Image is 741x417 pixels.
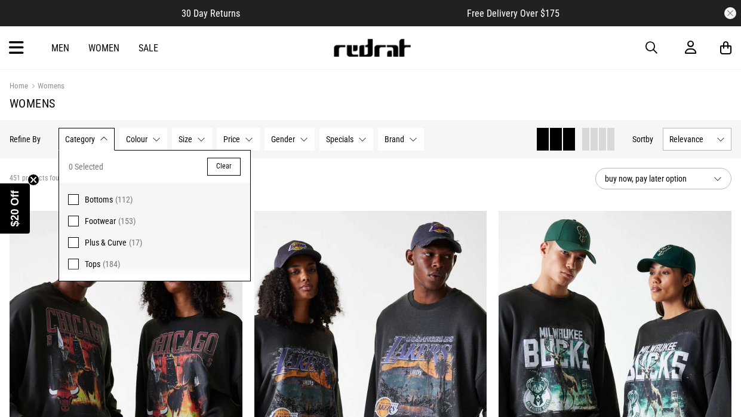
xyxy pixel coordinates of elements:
span: Specials [326,134,353,144]
span: Price [223,134,240,144]
span: Gender [271,134,295,144]
img: Redrat logo [333,39,411,57]
span: (184) [103,259,120,269]
button: Brand [378,128,424,151]
span: (153) [118,216,136,226]
button: buy now, pay later option [595,168,731,189]
span: Free Delivery Over $175 [467,8,559,19]
button: Clear [207,158,241,176]
span: Size [179,134,192,144]
button: Colour [119,128,167,151]
button: Size [172,128,212,151]
span: buy now, pay later option [605,171,704,186]
span: Relevance [669,134,712,144]
span: Colour [126,134,147,144]
span: Category [65,134,95,144]
span: $20 Off [9,190,21,226]
iframe: Customer reviews powered by Trustpilot [264,7,443,19]
button: Price [217,128,260,151]
button: Specials [319,128,373,151]
span: Bottoms [85,195,113,204]
button: Gender [265,128,315,151]
a: Home [10,81,28,90]
p: Refine By [10,134,41,144]
a: Men [51,42,69,54]
button: Close teaser [27,174,39,186]
a: Women [88,42,119,54]
span: (17) [129,238,142,247]
a: Sale [139,42,158,54]
span: Plus & Curve [85,238,127,247]
span: Brand [385,134,404,144]
span: by [645,134,653,144]
span: 0 Selected [69,160,103,174]
button: Sortby [632,132,653,146]
button: Category [59,128,115,151]
div: Category [59,150,251,281]
span: Footwear [85,216,116,226]
span: Tops [85,259,100,269]
span: 30 Day Returns [182,8,240,19]
span: (112) [115,195,133,204]
a: Womens [28,81,64,93]
h1: Womens [10,96,731,111]
span: 451 products found [10,174,66,183]
button: Relevance [663,128,731,151]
